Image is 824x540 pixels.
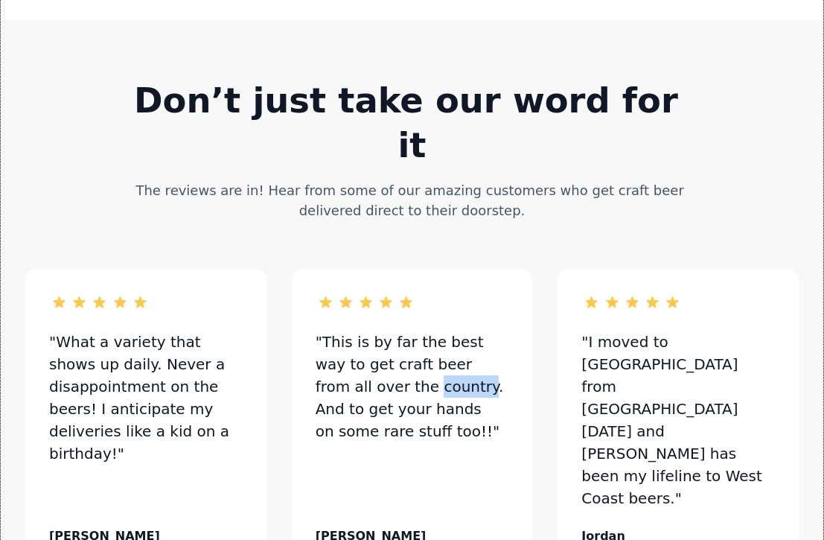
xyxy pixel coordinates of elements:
div: "What a variety that shows up daily. Never a disappointment on the beers! I anticipate my deliver... [49,331,243,465]
div: The reviews are in! Hear from some of our amazing customers who get craft beer delivered direct t... [127,180,698,220]
strong: Don’t just take our word for it [134,80,690,165]
div: "This is by far the best way to get craft beer from all over the country. And to get your hands o... [316,331,509,442]
div: "I moved to [GEOGRAPHIC_DATA] from [GEOGRAPHIC_DATA] [DATE] and [PERSON_NAME] has been my lifelin... [581,331,775,509]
